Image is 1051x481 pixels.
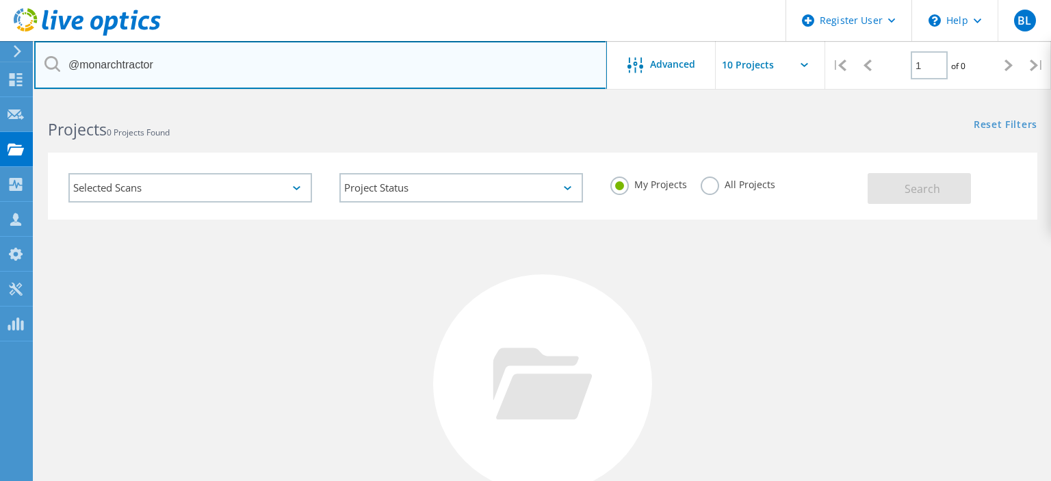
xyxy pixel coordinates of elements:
button: Search [868,173,971,204]
span: BL [1017,15,1031,26]
svg: \n [929,14,941,27]
span: of 0 [951,60,965,72]
b: Projects [48,118,107,140]
input: Search projects by name, owner, ID, company, etc [34,41,607,89]
div: Project Status [339,173,583,203]
span: Search [905,181,940,196]
span: Advanced [650,60,695,69]
label: All Projects [701,177,775,190]
a: Live Optics Dashboard [14,29,161,38]
div: | [825,41,853,90]
div: Selected Scans [68,173,312,203]
a: Reset Filters [974,120,1037,131]
label: My Projects [610,177,687,190]
span: 0 Projects Found [107,127,170,138]
div: | [1023,41,1051,90]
